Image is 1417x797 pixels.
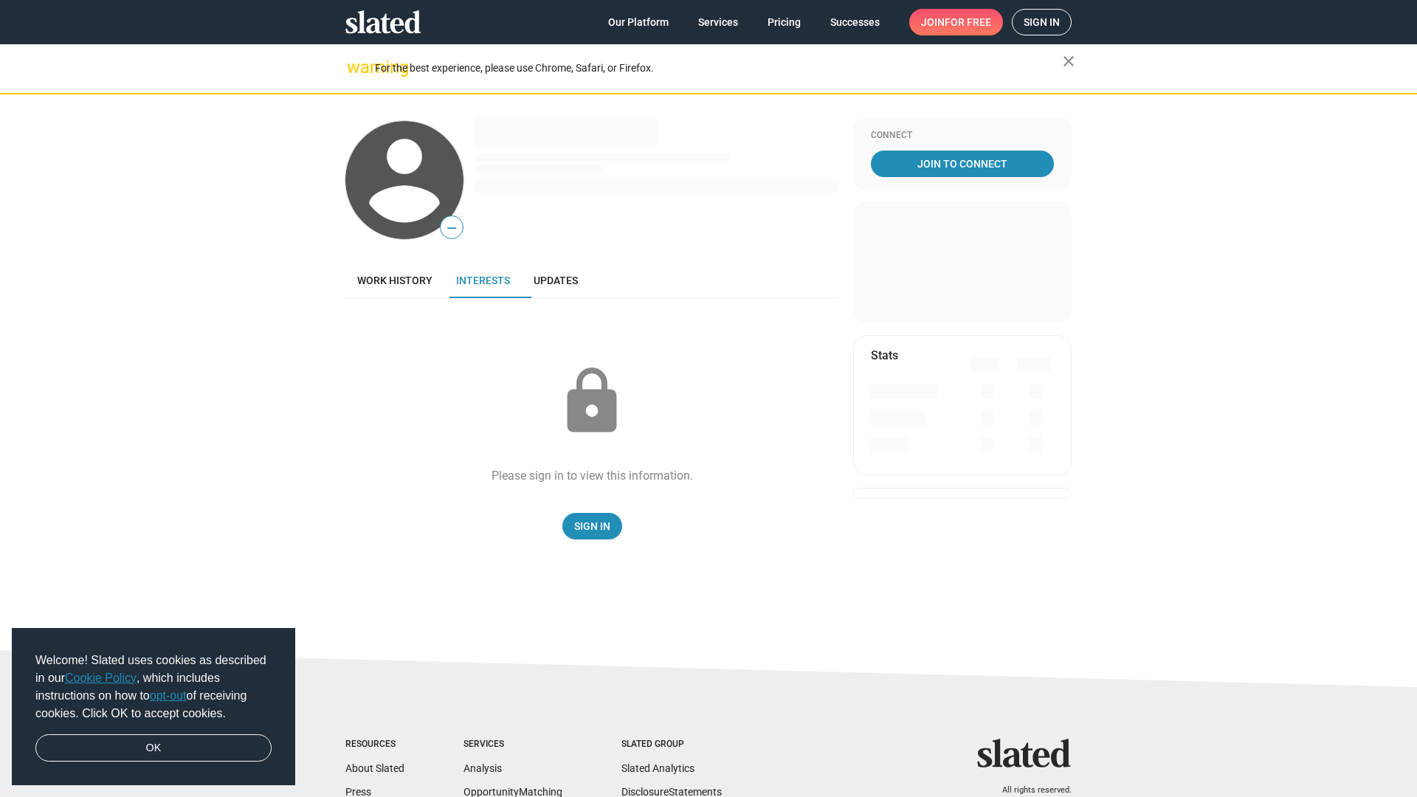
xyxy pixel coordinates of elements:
a: Updates [522,263,590,298]
span: Sign in [1024,10,1060,35]
div: Resources [345,739,404,751]
span: Join To Connect [874,151,1051,177]
div: Services [463,739,562,751]
a: opt-out [150,689,187,702]
div: Slated Group [621,739,722,751]
mat-icon: lock [555,365,629,438]
div: Connect [871,130,1054,142]
span: for free [945,9,991,35]
a: Services [686,9,750,35]
div: cookieconsent [12,628,295,786]
a: Pricing [756,9,813,35]
a: Our Platform [596,9,680,35]
mat-card-title: Stats [871,348,898,363]
a: Join To Connect [871,151,1054,177]
span: Interests [456,275,510,286]
mat-icon: warning [347,58,365,76]
span: Pricing [768,9,801,35]
span: Services [698,9,738,35]
span: Join [921,9,991,35]
span: Sign In [574,513,610,539]
a: Joinfor free [909,9,1003,35]
span: Updates [534,275,578,286]
a: Sign In [562,513,622,539]
span: — [441,218,463,238]
span: Successes [830,9,880,35]
span: Welcome! Slated uses cookies as described in our , which includes instructions on how to of recei... [35,652,272,722]
a: Cookie Policy [65,672,137,684]
span: Our Platform [608,9,669,35]
a: Analysis [463,762,502,774]
a: Slated Analytics [621,762,694,774]
a: Work history [345,263,444,298]
div: Please sign in to view this information. [492,468,693,483]
span: Work history [357,275,432,286]
a: Interests [444,263,522,298]
mat-icon: close [1060,52,1078,70]
a: Sign in [1012,9,1072,35]
a: About Slated [345,762,404,774]
a: dismiss cookie message [35,734,272,762]
div: For the best experience, please use Chrome, Safari, or Firefox. [375,58,1063,78]
a: Successes [818,9,892,35]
